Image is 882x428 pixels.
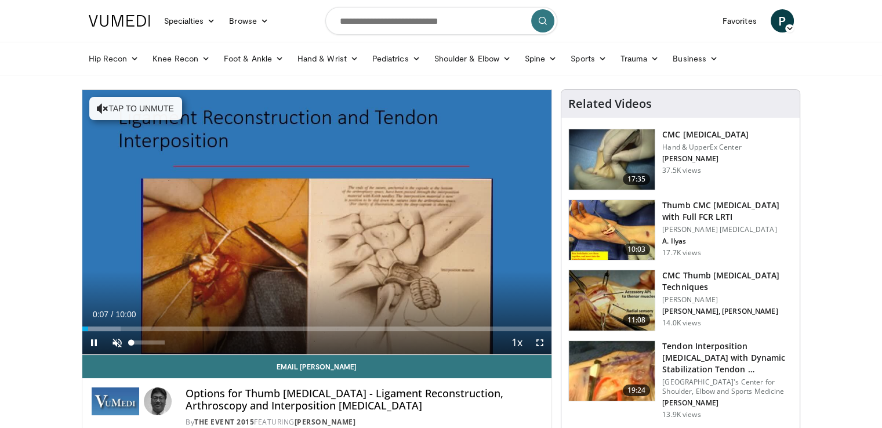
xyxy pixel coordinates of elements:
p: 37.5K views [662,166,700,175]
button: Playback Rate [505,331,528,354]
span: 10:03 [623,244,651,255]
img: 54618_0000_3.png.150x105_q85_crop-smart_upscale.jpg [569,129,655,190]
a: Specialties [157,9,223,32]
a: Business [666,47,725,70]
p: [PERSON_NAME] [662,154,749,164]
h3: Thumb CMC [MEDICAL_DATA] with Full FCR LRTI [662,200,793,223]
h4: Options for Thumb [MEDICAL_DATA] - Ligament Reconstruction, Arthroscopy and Interposition [MEDICA... [186,387,542,412]
video-js: Video Player [82,90,552,355]
button: Tap to unmute [89,97,182,120]
button: Pause [82,331,106,354]
p: 13.9K views [662,410,700,419]
p: [PERSON_NAME] [662,398,793,408]
span: 10:00 [115,310,136,319]
span: / [111,310,114,319]
a: The Event 2015 [194,417,254,427]
p: [GEOGRAPHIC_DATA]'s Center for Shoulder, Elbow and Sports Medicine [662,378,793,396]
a: 10:03 Thumb CMC [MEDICAL_DATA] with Full FCR LRTI [PERSON_NAME] [MEDICAL_DATA] A. Ilyas 17.7K views [568,200,793,261]
span: 11:08 [623,314,651,326]
a: Pediatrics [365,47,427,70]
a: 19:24 Tendon Interposition [MEDICAL_DATA] with Dynamic Stabilization Tendon … [GEOGRAPHIC_DATA]'s... [568,340,793,419]
p: [PERSON_NAME], [PERSON_NAME] [662,307,793,316]
span: 17:35 [623,173,651,185]
img: The Event 2015 [92,387,140,415]
button: Fullscreen [528,331,551,354]
img: Avatar [144,387,172,415]
img: VuMedi Logo [89,15,150,27]
img: rosenwasser_basal_joint_1.png.150x105_q85_crop-smart_upscale.jpg [569,341,655,401]
button: Unmute [106,331,129,354]
a: Browse [222,9,275,32]
a: P [771,9,794,32]
a: Shoulder & Elbow [427,47,518,70]
a: Favorites [716,9,764,32]
a: Knee Recon [146,47,217,70]
a: Spine [518,47,564,70]
p: 14.0K views [662,318,700,328]
p: Hand & UpperEx Center [662,143,749,152]
span: 19:24 [623,385,651,396]
div: Progress Bar [82,327,552,331]
div: By FEATURING [186,417,542,427]
p: A. Ilyas [662,237,793,246]
div: Volume Level [132,340,165,344]
img: 155faa92-facb-4e6b-8eb7-d2d6db7ef378.150x105_q85_crop-smart_upscale.jpg [569,200,655,260]
a: Sports [564,47,614,70]
a: Email [PERSON_NAME] [82,355,552,378]
a: [PERSON_NAME] [295,417,356,427]
a: Trauma [614,47,666,70]
a: Foot & Ankle [217,47,291,70]
a: 11:08 CMC Thumb [MEDICAL_DATA] Techniques [PERSON_NAME] [PERSON_NAME], [PERSON_NAME] 14.0K views [568,270,793,331]
h3: Tendon Interposition [MEDICAL_DATA] with Dynamic Stabilization Tendon … [662,340,793,375]
a: Hip Recon [82,47,146,70]
span: 0:07 [93,310,108,319]
h3: CMC [MEDICAL_DATA] [662,129,749,140]
img: 08bc6ee6-87c4-498d-b9ad-209c97b58688.150x105_q85_crop-smart_upscale.jpg [569,270,655,331]
h3: CMC Thumb [MEDICAL_DATA] Techniques [662,270,793,293]
input: Search topics, interventions [325,7,557,35]
h4: Related Videos [568,97,652,111]
p: [PERSON_NAME] [662,295,793,304]
a: Hand & Wrist [291,47,365,70]
p: [PERSON_NAME] [MEDICAL_DATA] [662,225,793,234]
p: 17.7K views [662,248,700,257]
a: 17:35 CMC [MEDICAL_DATA] Hand & UpperEx Center [PERSON_NAME] 37.5K views [568,129,793,190]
